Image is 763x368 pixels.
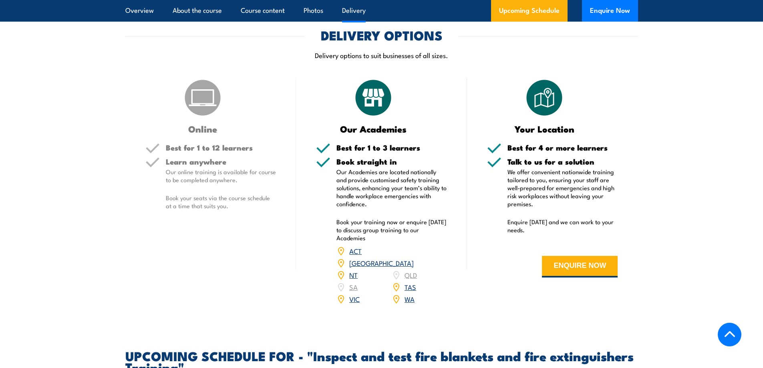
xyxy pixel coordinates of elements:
[316,124,431,133] h3: Our Academies
[507,168,618,208] p: We offer convenient nationwide training tailored to you, ensuring your staff are well-prepared fo...
[507,144,618,151] h5: Best for 4 or more learners
[125,50,638,60] p: Delivery options to suit businesses of all sizes.
[336,158,447,165] h5: Book straight in
[349,294,360,304] a: VIC
[349,246,362,255] a: ACT
[336,218,447,242] p: Book your training now or enquire [DATE] to discuss group training to our Academies
[507,158,618,165] h5: Talk to us for a solution
[405,294,415,304] a: WA
[166,194,276,210] p: Book your seats via the course schedule at a time that suits you.
[145,124,260,133] h3: Online
[166,168,276,184] p: Our online training is available for course to be completed anywhere.
[349,258,414,267] a: [GEOGRAPHIC_DATA]
[487,124,602,133] h3: Your Location
[349,270,358,280] a: NT
[166,144,276,151] h5: Best for 1 to 12 learners
[321,29,443,40] h2: DELIVERY OPTIONS
[542,256,618,278] button: ENQUIRE NOW
[166,158,276,165] h5: Learn anywhere
[336,168,447,208] p: Our Academies are located nationally and provide customised safety training solutions, enhancing ...
[507,218,618,234] p: Enquire [DATE] and we can work to your needs.
[336,144,447,151] h5: Best for 1 to 3 learners
[405,282,416,292] a: TAS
